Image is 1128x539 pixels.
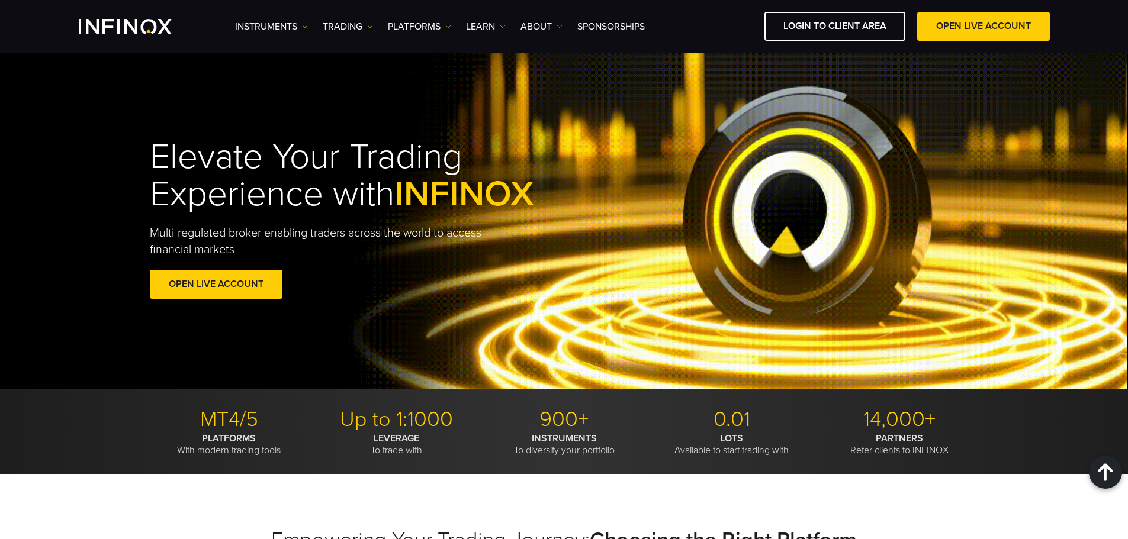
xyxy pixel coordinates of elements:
a: LOGIN TO CLIENT AREA [764,12,905,41]
a: ABOUT [520,20,563,34]
span: Go to slide 3 [573,372,580,379]
p: To trade with [317,433,476,456]
p: 900+ [485,406,644,433]
span: Go to slide 1 [549,372,556,379]
a: PLATFORMS [388,20,451,34]
p: Multi-regulated broker enabling traders across the world to access financial markets [150,225,502,258]
p: To diversify your portfolio [485,433,644,456]
a: INFINOX Logo [79,19,200,34]
a: OPEN LIVE ACCOUNT [150,270,282,299]
a: TRADING [323,20,373,34]
p: With modern trading tools [150,433,308,456]
strong: LOTS [720,433,743,444]
a: Learn [466,20,506,34]
span: Go to slide 2 [561,372,568,379]
span: INFINOX [394,173,534,215]
p: MT4/5 [150,406,308,433]
p: Available to start trading with [653,433,811,456]
a: OPEN LIVE ACCOUNT [917,12,1050,41]
a: Instruments [235,20,308,34]
p: Refer clients to INFINOX [820,433,979,456]
p: 0.01 [653,406,811,433]
a: SPONSORSHIPS [577,20,645,34]
h1: Elevate Your Trading Experience with [150,138,589,213]
strong: PLATFORMS [202,433,256,444]
strong: LEVERAGE [374,433,419,444]
p: Up to 1:1000 [317,406,476,433]
strong: INSTRUMENTS [532,433,597,444]
p: 14,000+ [820,406,979,433]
